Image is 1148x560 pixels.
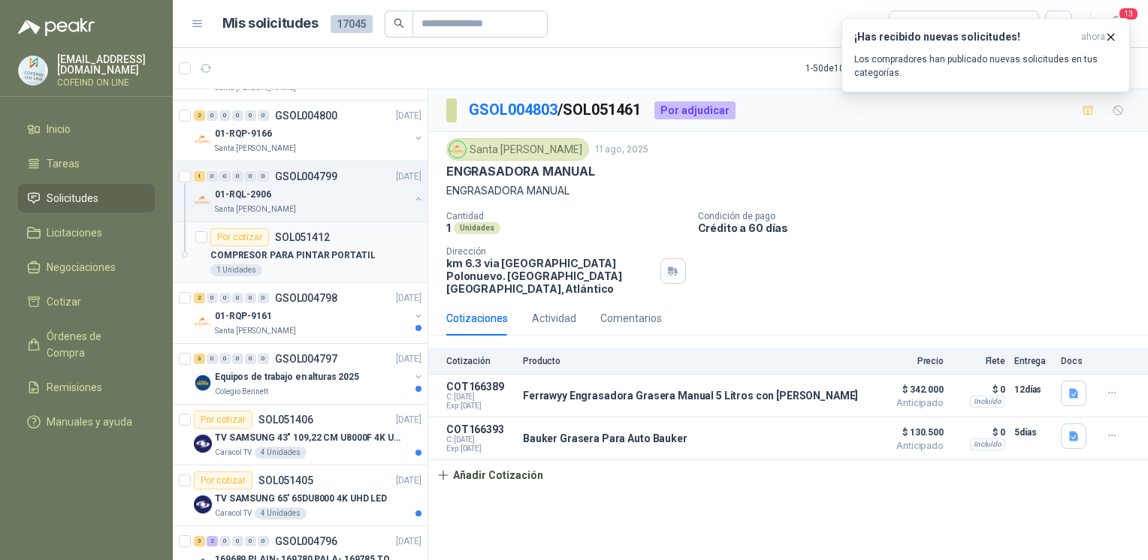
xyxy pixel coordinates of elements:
[396,534,421,549] p: [DATE]
[232,171,243,182] div: 0
[194,313,212,331] img: Company Logo
[396,170,421,184] p: [DATE]
[446,138,589,161] div: Santa [PERSON_NAME]
[18,408,155,436] a: Manuales y ayuda
[446,435,514,444] span: C: [DATE]
[47,155,80,172] span: Tareas
[215,143,296,155] p: Santa [PERSON_NAME]
[258,293,269,303] div: 0
[446,221,451,234] p: 1
[215,447,252,459] p: Caracol TV
[173,465,427,526] a: Por cotizarSOL051405[DATE] Company LogoTV SAMSUNG 65' 65DU8000 4K UHD LEDCaracol TV4 Unidades
[194,435,212,453] img: Company Logo
[194,411,252,429] div: Por cotizar
[194,110,205,121] div: 2
[194,495,212,513] img: Company Logo
[18,322,155,367] a: Órdenes de Compra
[232,536,243,546] div: 0
[210,228,269,246] div: Por cotizar
[215,386,268,398] p: Colegio Bennett
[446,393,514,402] span: C: [DATE]
[18,373,155,402] a: Remisiones
[953,423,1005,441] p: $ 0
[331,15,373,33] span: 17045
[446,182,1130,199] p: ENGRASADORA MANUAL
[215,325,296,337] p: Santa [PERSON_NAME]
[258,110,269,121] div: 0
[19,56,47,85] img: Company Logo
[258,536,269,546] div: 0
[47,259,116,275] span: Negociaciones
[869,441,944,450] span: Anticipado
[215,203,296,215] p: Santa [PERSON_NAME]
[219,110,231,121] div: 0
[194,536,205,546] div: 3
[47,294,81,310] span: Cotizar
[215,507,252,519] p: Caracol TV
[219,293,231,303] div: 0
[396,109,421,123] p: [DATE]
[173,222,427,283] a: Por cotizarSOL051412COMPRESOR PARA PINTAR PORTATIL1 Unidades
[207,110,218,121] div: 0
[194,167,424,215] a: 1 0 0 0 0 0 GSOL004799[DATE] Company Logo01-RQL-2906Santa [PERSON_NAME]
[869,381,944,399] span: $ 342.000
[222,13,319,35] h1: Mis solicitudes
[194,171,205,182] div: 1
[446,444,514,453] span: Exp: [DATE]
[446,402,514,411] span: Exp: [DATE]
[18,115,155,143] a: Inicio
[245,354,256,364] div: 0
[899,16,930,32] div: Todas
[595,143,648,157] p: 11 ago, 2025
[219,354,231,364] div: 0
[1014,423,1052,441] p: 5 días
[207,293,218,303] div: 0
[953,356,1005,366] p: Flete
[446,381,514,393] p: COT166389
[194,354,205,364] div: 3
[194,289,424,337] a: 2 0 0 0 0 0 GSOL004798[DATE] Company Logo01-RQP-9161Santa [PERSON_NAME]
[396,291,421,306] p: [DATE]
[446,164,595,179] p: ENGRASADORA MANUAL
[207,536,218,546] div: 2
[394,18,404,29] span: search
[245,171,256,182] div: 0
[275,536,337,546] p: GSOL004796
[869,399,944,408] span: Anticipado
[446,356,514,366] p: Cotización
[173,405,427,465] a: Por cotizarSOL051406[DATE] Company LogoTV SAMSUNG 43" 109,22 CM U8000F 4K UHDCaracol TV4 Unidades
[970,396,1005,408] div: Incluido
[194,191,212,209] img: Company Logo
[446,246,654,257] p: Dirección
[194,107,424,155] a: 2 0 0 0 0 0 GSOL004800[DATE] Company Logo01-RQP-9166Santa [PERSON_NAME]
[654,101,736,119] div: Por adjudicar
[232,110,243,121] div: 0
[215,188,271,202] p: 01-RQL-2906
[523,390,858,402] p: Ferrawyy Engrasadora Grasera Manual 5 Litros con [PERSON_NAME]
[1061,356,1091,366] p: Docs
[1081,31,1105,44] span: ahora
[1118,7,1139,21] span: 13
[232,293,243,303] div: 0
[219,536,231,546] div: 0
[47,328,140,361] span: Órdenes de Compra
[446,423,514,435] p: COT166393
[18,288,155,316] a: Cotizar
[454,222,500,234] div: Unidades
[57,78,155,87] p: COFEIND ON LINE
[18,218,155,247] a: Licitaciones
[245,536,256,546] div: 0
[698,221,1143,234] p: Crédito a 60 días
[194,350,424,398] a: 3 0 0 0 0 0 GSOL004797[DATE] Company LogoEquipos de trabajo en alturas 2025Colegio Bennett
[194,471,252,489] div: Por cotizar
[194,374,212,392] img: Company Logo
[219,171,231,182] div: 0
[1014,381,1052,399] p: 12 días
[854,31,1075,44] h3: ¡Has recibido nuevas solicitudes!
[449,141,466,158] img: Company Logo
[970,438,1005,450] div: Incluido
[207,171,218,182] div: 0
[194,131,212,149] img: Company Logo
[258,475,313,486] p: SOL051405
[207,354,218,364] div: 0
